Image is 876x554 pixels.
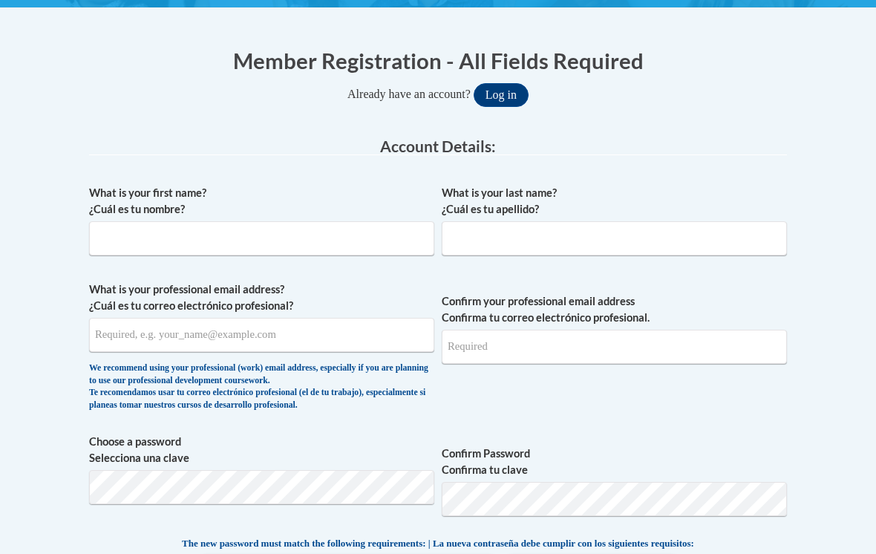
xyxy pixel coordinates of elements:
label: What is your first name? ¿Cuál es tu nombre? [89,185,434,218]
span: Already have an account? [347,88,471,100]
span: The new password must match the following requirements: | La nueva contraseña debe cumplir con lo... [182,537,694,550]
label: Choose a password Selecciona una clave [89,434,434,466]
label: Confirm your professional email address Confirma tu correo electrónico profesional. [442,293,787,326]
button: Log in [474,83,529,107]
label: What is your last name? ¿Cuál es tu apellido? [442,185,787,218]
input: Required [442,330,787,364]
span: Account Details: [380,137,496,155]
input: Metadata input [89,221,434,255]
input: Metadata input [89,318,434,352]
label: What is your professional email address? ¿Cuál es tu correo electrónico profesional? [89,281,434,314]
h1: Member Registration - All Fields Required [89,45,787,76]
div: We recommend using your professional (work) email address, especially if you are planning to use ... [89,362,434,411]
label: Confirm Password Confirma tu clave [442,446,787,478]
input: Metadata input [442,221,787,255]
